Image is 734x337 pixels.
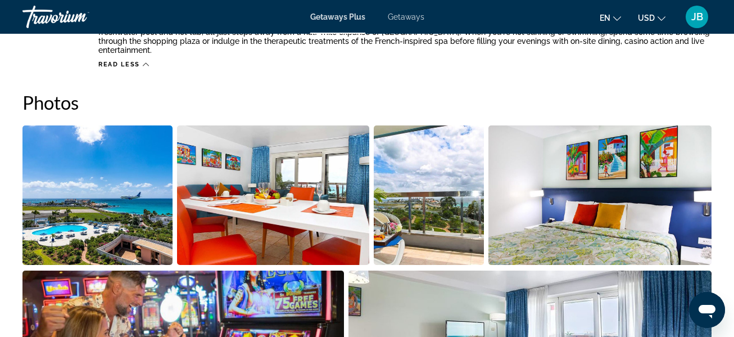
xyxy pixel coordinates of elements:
[22,2,135,32] a: Travorium
[177,125,369,266] button: Open full-screen image slider
[638,10,665,26] button: Change currency
[374,125,484,266] button: Open full-screen image slider
[638,14,655,23] span: USD
[22,19,70,55] div: Description
[310,12,365,21] a: Getaways Plus
[98,60,149,69] button: Read less
[388,12,424,21] a: Getaways
[600,10,621,26] button: Change language
[689,292,725,328] iframe: Button to launch messaging window
[22,125,173,266] button: Open full-screen image slider
[98,19,712,55] div: This [GEOGRAPHIC_DATA] offers luxurious accommodations that blend elegance a relaxed, island vibe...
[22,91,712,114] h2: Photos
[488,125,712,266] button: Open full-screen image slider
[682,5,712,29] button: User Menu
[691,11,703,23] span: JB
[98,61,140,68] span: Read less
[600,14,610,23] span: en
